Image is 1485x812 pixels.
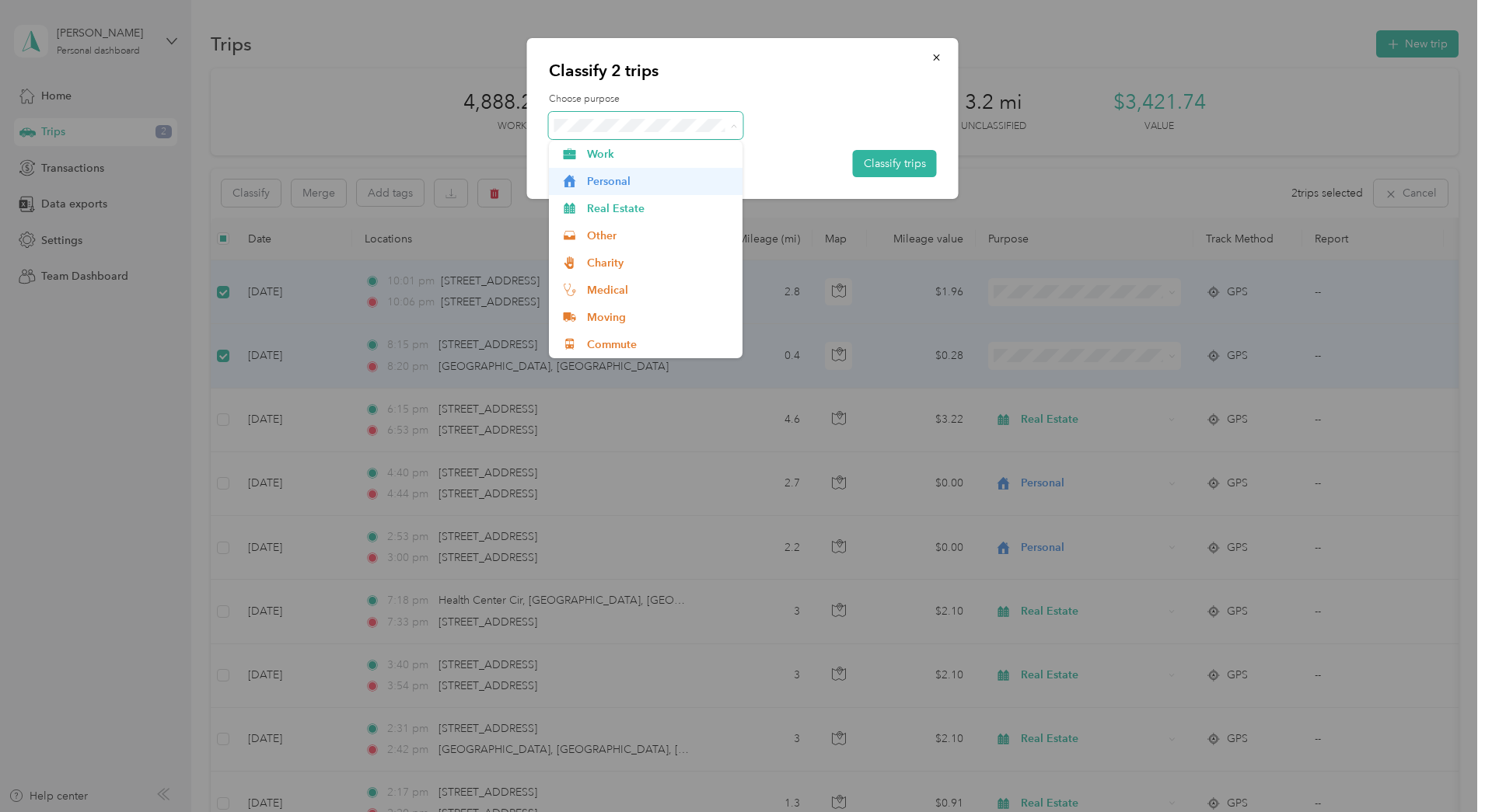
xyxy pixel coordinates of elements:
span: Other [587,228,732,244]
button: Classify trips [853,150,937,177]
span: Commute [587,336,732,353]
span: Work [587,146,732,162]
span: Moving [587,309,732,326]
span: Charity [587,255,732,271]
p: Classify 2 trips [549,60,937,82]
iframe: Everlance-gr Chat Button Frame [1398,725,1485,812]
span: Personal [587,173,732,190]
label: Choose purpose [549,92,937,106]
span: Real Estate [587,200,732,217]
span: Medical [587,282,732,298]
